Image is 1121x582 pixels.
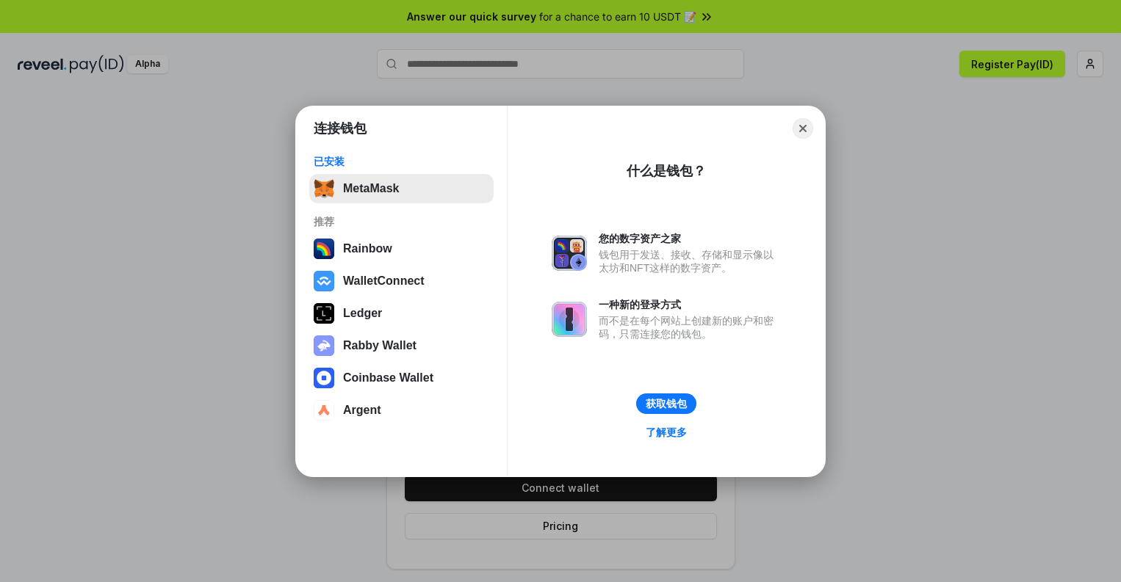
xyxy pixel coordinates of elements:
button: Argent [309,396,494,425]
div: Rabby Wallet [343,339,417,352]
div: 钱包用于发送、接收、存储和显示像以太坊和NFT这样的数字资产。 [599,248,781,274]
div: 而不是在每个网站上创建新的账户和密码，只需连接您的钱包。 [599,314,781,341]
h1: 连接钱包 [314,120,367,137]
div: MetaMask [343,182,399,195]
img: svg+xml,%3Csvg%20width%3D%2228%22%20height%3D%2228%22%20viewBox%3D%220%200%2028%2028%22%20fill%3D... [314,368,334,388]
button: Close [793,118,813,139]
img: svg+xml,%3Csvg%20xmlns%3D%22http%3A%2F%2Fwww.w3.org%2F2000%2Fsvg%22%20width%3D%2228%22%20height%3... [314,303,334,324]
div: 推荐 [314,215,489,228]
img: svg+xml,%3Csvg%20width%3D%2228%22%20height%3D%2228%22%20viewBox%3D%220%200%2028%2028%22%20fill%3D... [314,271,334,291]
img: svg+xml,%3Csvg%20xmlns%3D%22http%3A%2F%2Fwww.w3.org%2F2000%2Fsvg%22%20fill%3D%22none%22%20viewBox... [314,335,334,356]
div: Argent [343,404,381,417]
img: svg+xml,%3Csvg%20fill%3D%22none%22%20height%3D%2233%22%20viewBox%3D%220%200%2035%2033%22%20width%... [314,178,334,199]
div: Ledger [343,307,382,320]
a: 了解更多 [637,423,696,442]
button: WalletConnect [309,266,494,296]
button: Coinbase Wallet [309,363,494,393]
div: 您的数字资产之家 [599,232,781,245]
div: Coinbase Wallet [343,371,433,385]
button: Rabby Wallet [309,331,494,360]
div: Rainbow [343,242,392,255]
button: Ledger [309,299,494,328]
button: 获取钱包 [636,393,696,414]
button: Rainbow [309,234,494,263]
button: MetaMask [309,174,494,203]
div: 什么是钱包？ [627,162,706,180]
img: svg+xml,%3Csvg%20xmlns%3D%22http%3A%2F%2Fwww.w3.org%2F2000%2Fsvg%22%20fill%3D%22none%22%20viewBox... [552,236,587,271]
div: 获取钱包 [646,397,687,410]
div: 了解更多 [646,426,687,439]
div: WalletConnect [343,274,425,288]
img: svg+xml,%3Csvg%20width%3D%22120%22%20height%3D%22120%22%20viewBox%3D%220%200%20120%20120%22%20fil... [314,239,334,259]
img: svg+xml,%3Csvg%20width%3D%2228%22%20height%3D%2228%22%20viewBox%3D%220%200%2028%2028%22%20fill%3D... [314,400,334,421]
img: svg+xml,%3Csvg%20xmlns%3D%22http%3A%2F%2Fwww.w3.org%2F2000%2Fsvg%22%20fill%3D%22none%22%20viewBox... [552,302,587,337]
div: 已安装 [314,155,489,168]
div: 一种新的登录方式 [599,298,781,311]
